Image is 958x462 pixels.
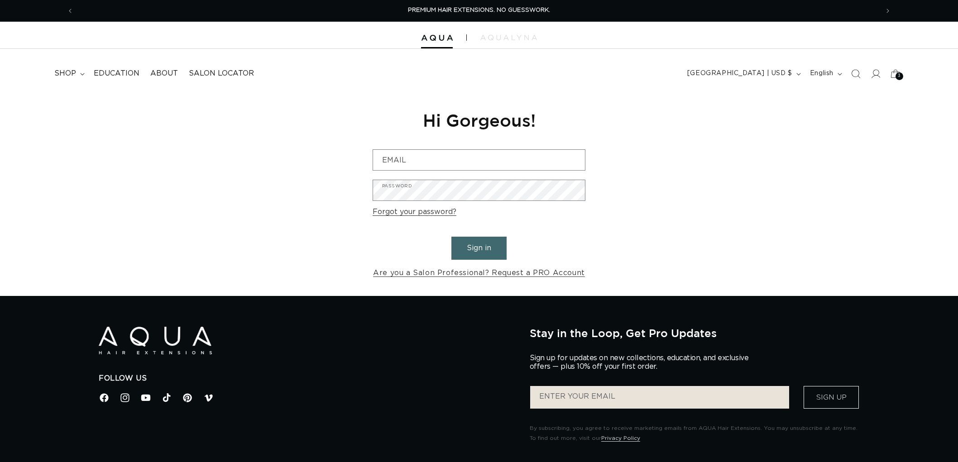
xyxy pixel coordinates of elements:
[94,69,139,78] span: Education
[530,386,789,409] input: ENTER YOUR EMAIL
[421,35,453,41] img: Aqua Hair Extensions
[373,150,585,170] input: Email
[373,267,585,280] a: Are you a Salon Professional? Request a PRO Account
[846,64,866,84] summary: Search
[99,374,516,383] h2: Follow Us
[88,63,145,84] a: Education
[682,65,805,82] button: [GEOGRAPHIC_DATA] | USD $
[408,7,550,13] span: PREMIUM HAIR EXTENSIONS. NO GUESSWORK.
[804,386,859,409] button: Sign Up
[49,63,88,84] summary: shop
[60,2,80,19] button: Previous announcement
[530,327,859,339] h2: Stay in the Loop, Get Pro Updates
[805,65,846,82] button: English
[480,35,537,40] img: aqualyna.com
[373,205,456,219] a: Forgot your password?
[530,424,859,443] p: By subscribing, you agree to receive marketing emails from AQUA Hair Extensions. You may unsubscr...
[810,69,833,78] span: English
[150,69,178,78] span: About
[373,109,585,131] h1: Hi Gorgeous!
[687,69,792,78] span: [GEOGRAPHIC_DATA] | USD $
[145,63,183,84] a: About
[451,237,507,260] button: Sign in
[99,327,212,354] img: Aqua Hair Extensions
[898,72,901,80] span: 3
[530,354,756,371] p: Sign up for updates on new collections, education, and exclusive offers — plus 10% off your first...
[189,69,254,78] span: Salon Locator
[183,63,259,84] a: Salon Locator
[878,2,898,19] button: Next announcement
[54,69,76,78] span: shop
[601,435,640,441] a: Privacy Policy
